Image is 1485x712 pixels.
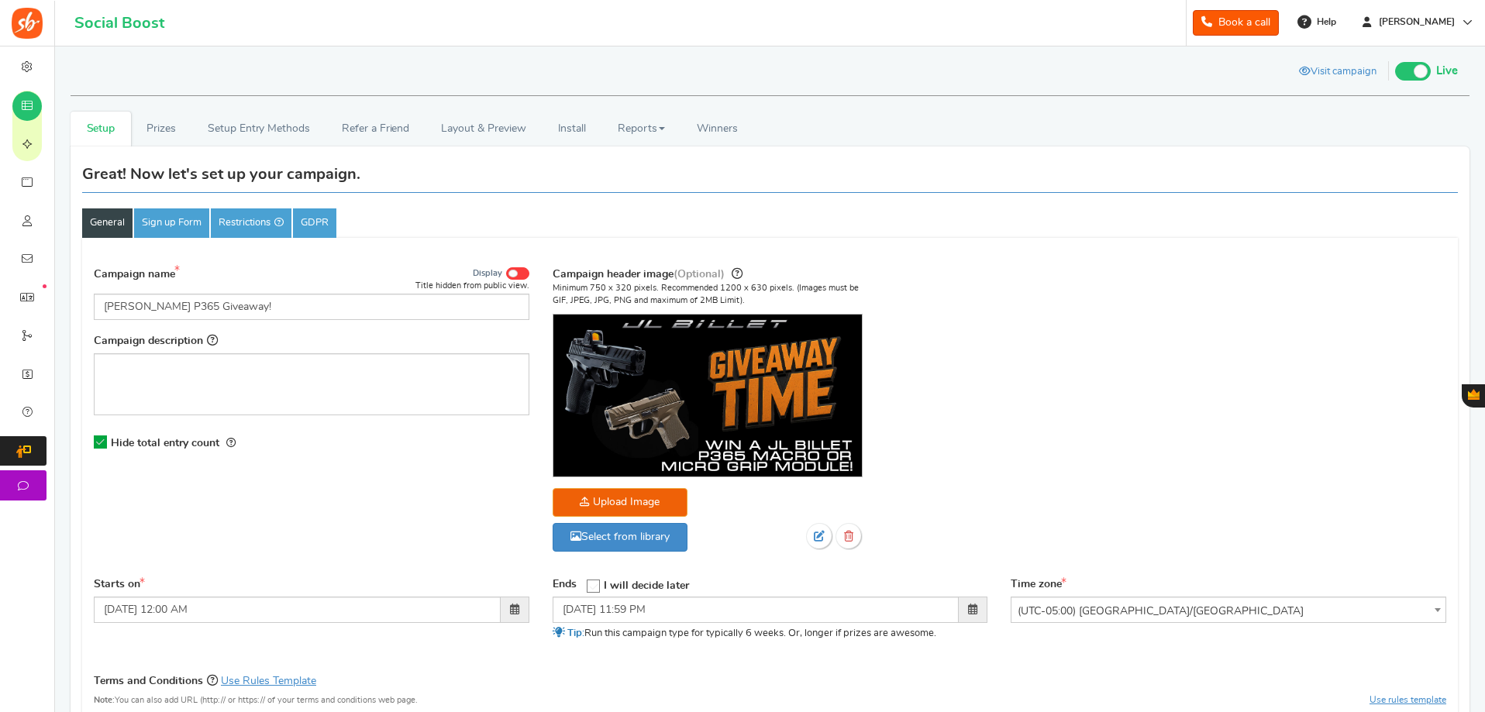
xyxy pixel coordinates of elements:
iframe: LiveChat chat widget [1420,647,1485,712]
span: Tip: [567,628,584,638]
span: Gratisfaction [1468,389,1480,400]
span: [PERSON_NAME] [1373,15,1461,29]
a: Sign up Form [134,208,209,238]
label: Time zone [1011,577,1066,593]
span: Winners [697,123,738,134]
label: Campaign description [94,332,218,349]
a: Use Rules Template [221,676,316,686]
p: Minimum 750 x 320 pixels. Recommended 1200 x 630 pixels. (Images must be GIF, JPEG, JPG, PNG and ... [553,282,863,306]
button: Gratisfaction [1462,384,1485,408]
em: New [43,284,47,288]
label: Starts on [94,577,145,593]
h1: Social Boost [74,15,164,32]
a: Reports [602,112,681,146]
span: Live [1436,63,1458,80]
a: Refer a Friend [326,112,426,146]
span: Enter the Terms and Conditions of your campaign [207,674,218,686]
div: Title hidden from public view. [415,280,529,291]
label: Ends [553,577,577,593]
span: Description provides users with more information about your campaign. Mention details about the p... [207,334,218,346]
div: Editor, competition_desc [94,353,529,415]
span: This image will be displayed as header image for your campaign. Preview & change this image at an... [732,267,742,280]
a: Visit campaign [1287,60,1388,86]
span: Help [1313,15,1336,29]
a: Select from library [553,523,687,552]
label: Terms and Conditions [94,672,316,690]
a: Prizes [131,112,192,146]
a: Use rules template [1370,695,1446,704]
img: Social Boost [12,8,43,39]
a: Restrictions [211,208,291,238]
b: Note: [94,696,115,704]
a: Install [542,112,602,146]
p: Run this campaign type for typically 6 weeks. Or, longer if prizes are awesome. [553,627,988,641]
a: GDPR [293,208,336,238]
a: Setup Entry Methods [191,112,326,146]
span: (UTC-05:00) America/Chicago [1011,597,1445,625]
a: Book a call [1193,10,1279,36]
label: Campaign name [94,265,184,283]
span: (UTC-05:00) America/Chicago [1011,597,1446,623]
a: Setup [71,112,131,146]
a: Help [1291,9,1344,34]
span: Hide total entry count [111,438,219,449]
small: You can also add URL (http:// or https:// of your terms and conditions web page. [94,696,418,704]
a: Layout & Preview [426,112,542,146]
h3: Great! Now let's set up your campaign. [82,166,360,183]
a: General [82,208,133,238]
span: I will decide later [604,580,689,591]
span: Display [473,268,502,279]
span: (Optional) [674,269,725,280]
label: Campaign header image [553,265,742,283]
